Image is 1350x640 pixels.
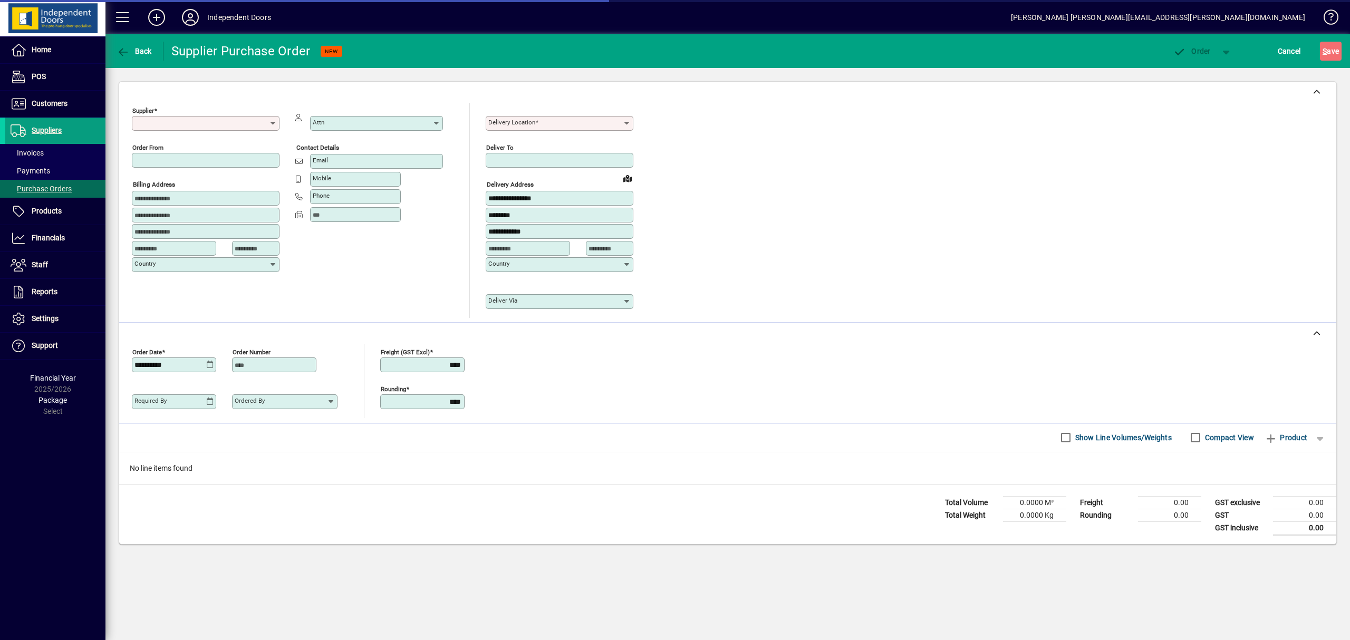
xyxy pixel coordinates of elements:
[32,341,58,350] span: Support
[32,287,57,296] span: Reports
[32,126,62,134] span: Suppliers
[5,144,105,162] a: Invoices
[235,397,265,404] mat-label: Ordered by
[11,167,50,175] span: Payments
[486,144,514,151] mat-label: Deliver To
[940,496,1003,509] td: Total Volume
[1278,43,1301,60] span: Cancel
[488,297,517,304] mat-label: Deliver via
[1003,496,1066,509] td: 0.0000 M³
[940,509,1003,521] td: Total Weight
[1168,42,1216,61] button: Order
[313,192,330,199] mat-label: Phone
[1210,521,1273,535] td: GST inclusive
[1138,496,1201,509] td: 0.00
[5,252,105,278] a: Staff
[1173,47,1211,55] span: Order
[325,48,338,55] span: NEW
[5,279,105,305] a: Reports
[5,64,105,90] a: POS
[233,348,271,355] mat-label: Order number
[32,99,67,108] span: Customers
[1323,47,1327,55] span: S
[38,396,67,404] span: Package
[381,385,406,392] mat-label: Rounding
[5,162,105,180] a: Payments
[5,91,105,117] a: Customers
[313,119,324,126] mat-label: Attn
[1075,496,1138,509] td: Freight
[1275,42,1304,61] button: Cancel
[11,185,72,193] span: Purchase Orders
[132,348,162,355] mat-label: Order date
[313,157,328,164] mat-label: Email
[1273,521,1336,535] td: 0.00
[1316,2,1337,36] a: Knowledge Base
[1210,496,1273,509] td: GST exclusive
[1273,496,1336,509] td: 0.00
[134,260,156,267] mat-label: Country
[1138,509,1201,521] td: 0.00
[1210,509,1273,521] td: GST
[313,174,331,182] mat-label: Mobile
[32,314,59,323] span: Settings
[32,45,51,54] span: Home
[1073,432,1172,443] label: Show Line Volumes/Weights
[30,374,76,382] span: Financial Year
[132,107,154,114] mat-label: Supplier
[1320,42,1342,61] button: Save
[488,260,509,267] mat-label: Country
[32,72,46,81] span: POS
[105,42,163,61] app-page-header-button: Back
[117,47,152,55] span: Back
[1273,509,1336,521] td: 0.00
[114,42,155,61] button: Back
[1075,509,1138,521] td: Rounding
[32,260,48,269] span: Staff
[32,234,65,242] span: Financials
[132,144,163,151] mat-label: Order from
[5,333,105,359] a: Support
[1323,43,1339,60] span: ave
[134,397,167,404] mat-label: Required by
[32,207,62,215] span: Products
[119,452,1336,484] div: No line items found
[171,43,311,60] div: Supplier Purchase Order
[5,198,105,225] a: Products
[5,37,105,63] a: Home
[207,9,271,26] div: Independent Doors
[11,149,44,157] span: Invoices
[5,180,105,198] a: Purchase Orders
[173,8,207,27] button: Profile
[1011,9,1305,26] div: [PERSON_NAME] [PERSON_NAME][EMAIL_ADDRESS][PERSON_NAME][DOMAIN_NAME]
[1203,432,1254,443] label: Compact View
[5,225,105,251] a: Financials
[488,119,535,126] mat-label: Delivery Location
[5,306,105,332] a: Settings
[1003,509,1066,521] td: 0.0000 Kg
[381,348,430,355] mat-label: Freight (GST excl)
[619,170,636,187] a: View on map
[140,8,173,27] button: Add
